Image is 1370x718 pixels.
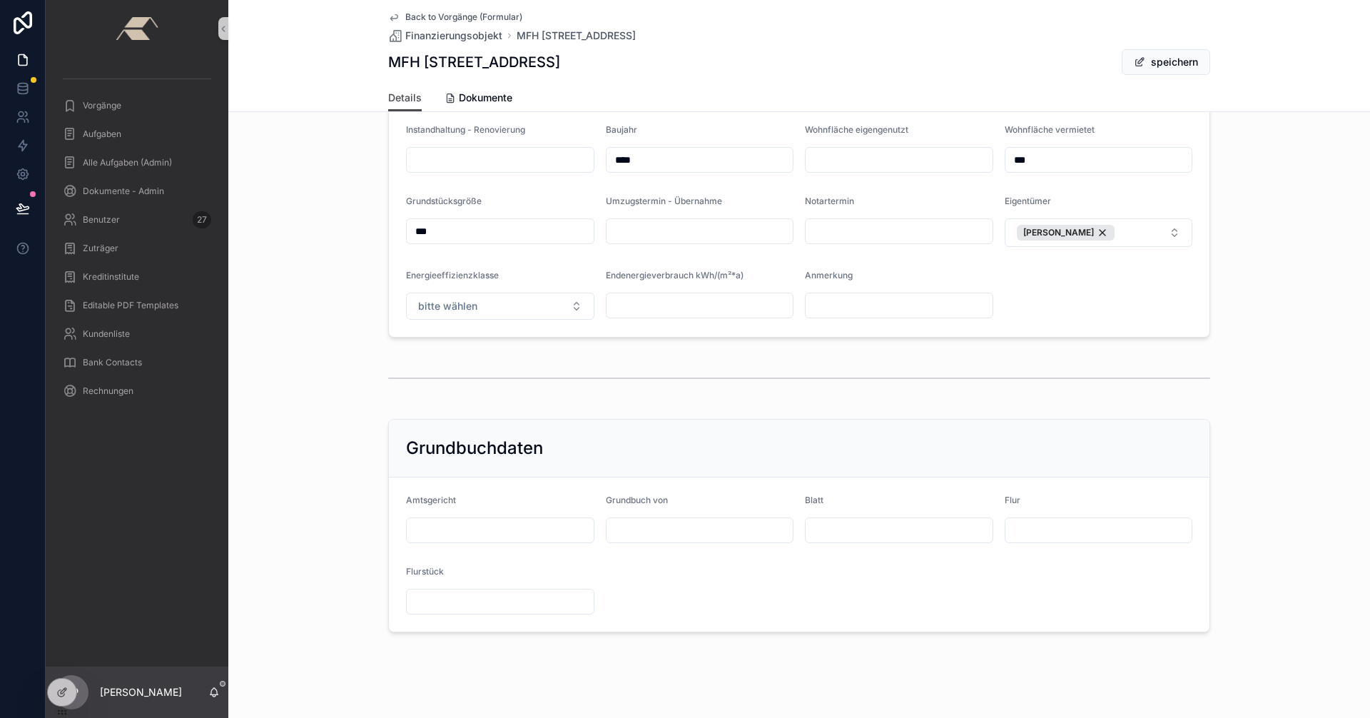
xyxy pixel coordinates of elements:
a: Bank Contacts [54,350,220,375]
a: Alle Aufgaben (Admin) [54,150,220,176]
button: Select Button [1005,218,1193,247]
a: Dokumente - Admin [54,178,220,204]
span: [PERSON_NAME] [1023,227,1094,238]
span: Baujahr [606,124,637,135]
h1: MFH [STREET_ADDRESS] [388,52,560,72]
div: 27 [193,211,211,228]
span: Bank Contacts [83,357,142,368]
span: Details [388,91,422,105]
a: Editable PDF Templates [54,293,220,318]
span: Grundbuch von [606,495,668,505]
span: Alle Aufgaben (Admin) [83,157,172,168]
a: Benutzer27 [54,207,220,233]
span: bitte wählen [418,299,477,313]
a: Aufgaben [54,121,220,147]
span: Dokumente - Admin [83,186,164,197]
button: speichern [1122,49,1210,75]
span: Benutzer [83,214,120,226]
span: Editable PDF Templates [83,300,178,311]
span: Wohnfläche vermietet [1005,124,1095,135]
img: App logo [116,17,158,40]
span: Dokumente [459,91,512,105]
a: Kundenliste [54,321,220,347]
span: Back to Vorgänge (Formular) [405,11,522,23]
h2: Grundbuchdaten [406,437,543,460]
button: Unselect 380 [1017,225,1115,241]
span: Rechnungen [83,385,133,397]
a: Finanzierungsobjekt [388,29,502,43]
a: Back to Vorgänge (Formular) [388,11,522,23]
span: Notartermin [805,196,854,206]
span: Blatt [805,495,823,505]
a: Zuträger [54,236,220,261]
a: Rechnungen [54,378,220,404]
a: MFH [STREET_ADDRESS] [517,29,636,43]
span: Vorgänge [83,100,121,111]
span: Kreditinstitute [83,271,139,283]
div: scrollable content [46,57,228,423]
span: Eigentümer [1005,196,1051,206]
span: Umzugstermin - Übernahme [606,196,722,206]
a: Kreditinstitute [54,264,220,290]
span: Aufgaben [83,128,121,140]
a: Dokumente [445,85,512,113]
a: Details [388,85,422,112]
span: Energieeffizienzklasse [406,270,499,280]
span: Instandhaltung - Renovierung [406,124,525,135]
span: Flurstück [406,566,444,577]
span: Zuträger [83,243,118,254]
span: Anmerkung [805,270,853,280]
span: Wohnfläche eigengenutzt [805,124,908,135]
button: Select Button [406,293,594,320]
span: Finanzierungsobjekt [405,29,502,43]
span: Amtsgericht [406,495,456,505]
span: Grundstücksgröße [406,196,482,206]
p: [PERSON_NAME] [100,685,182,699]
span: Kundenliste [83,328,130,340]
a: Vorgänge [54,93,220,118]
span: Flur [1005,495,1020,505]
span: Endenergieverbrauch kWh/(m²*a) [606,270,744,280]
